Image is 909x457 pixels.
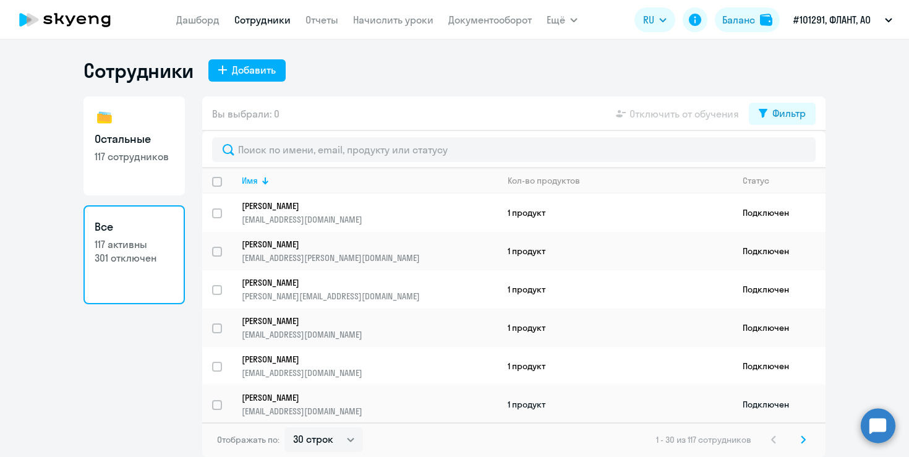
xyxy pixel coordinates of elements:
p: [PERSON_NAME] [242,354,480,365]
img: others [95,108,114,127]
span: Ещё [547,12,565,27]
p: [PERSON_NAME] [242,239,480,250]
a: Отчеты [305,14,338,26]
p: [EMAIL_ADDRESS][PERSON_NAME][DOMAIN_NAME] [242,252,497,263]
p: [EMAIL_ADDRESS][DOMAIN_NAME] [242,329,497,340]
a: [PERSON_NAME][EMAIL_ADDRESS][DOMAIN_NAME] [242,200,497,225]
td: 1 продукт [498,309,733,347]
span: 1 - 30 из 117 сотрудников [656,434,751,445]
td: 1 продукт [498,385,733,424]
a: Все117 активны301 отключен [83,205,185,304]
p: [PERSON_NAME] [242,200,480,211]
p: [EMAIL_ADDRESS][DOMAIN_NAME] [242,406,497,417]
p: [EMAIL_ADDRESS][DOMAIN_NAME] [242,367,497,378]
a: [PERSON_NAME][EMAIL_ADDRESS][PERSON_NAME][DOMAIN_NAME] [242,239,497,263]
td: 1 продукт [498,347,733,385]
a: [PERSON_NAME][EMAIL_ADDRESS][DOMAIN_NAME] [242,392,497,417]
td: Подключен [733,270,826,309]
a: Остальные117 сотрудников [83,96,185,195]
a: [PERSON_NAME][EMAIL_ADDRESS][DOMAIN_NAME] [242,354,497,378]
p: [PERSON_NAME][EMAIL_ADDRESS][DOMAIN_NAME] [242,291,497,302]
p: [PERSON_NAME] [242,315,480,327]
a: Сотрудники [234,14,291,26]
a: [PERSON_NAME][PERSON_NAME][EMAIL_ADDRESS][DOMAIN_NAME] [242,277,497,302]
h3: Все [95,219,174,235]
button: Балансbalance [715,7,780,32]
a: Дашборд [176,14,220,26]
img: balance [760,14,772,26]
td: Подключен [733,194,826,232]
div: Фильтр [772,106,806,121]
button: #101291, ФЛАНТ, АО [787,5,898,35]
div: Имя [242,175,497,186]
p: 301 отключен [95,251,174,265]
td: Подключен [733,232,826,270]
h1: Сотрудники [83,58,194,83]
p: 117 активны [95,237,174,251]
p: #101291, ФЛАНТ, АО [793,12,871,27]
h3: Остальные [95,131,174,147]
span: Отображать по: [217,434,280,445]
div: Баланс [722,12,755,27]
p: [PERSON_NAME] [242,277,480,288]
span: Вы выбрали: 0 [212,106,280,121]
button: RU [634,7,675,32]
a: Начислить уроки [353,14,433,26]
span: RU [643,12,654,27]
div: Имя [242,175,258,186]
td: Подключен [733,385,826,424]
button: Ещё [547,7,578,32]
td: Подключен [733,347,826,385]
p: [EMAIL_ADDRESS][DOMAIN_NAME] [242,214,497,225]
input: Поиск по имени, email, продукту или статусу [212,137,816,162]
div: Статус [743,175,825,186]
td: 1 продукт [498,270,733,309]
p: [PERSON_NAME] [242,392,480,403]
a: Документооборот [448,14,532,26]
td: Подключен [733,309,826,347]
div: Добавить [232,62,276,77]
div: Кол-во продуктов [508,175,580,186]
a: [PERSON_NAME][EMAIL_ADDRESS][DOMAIN_NAME] [242,315,497,340]
button: Фильтр [749,103,816,125]
td: 1 продукт [498,232,733,270]
p: 117 сотрудников [95,150,174,163]
div: Кол-во продуктов [508,175,732,186]
td: 1 продукт [498,194,733,232]
div: Статус [743,175,769,186]
button: Добавить [208,59,286,82]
